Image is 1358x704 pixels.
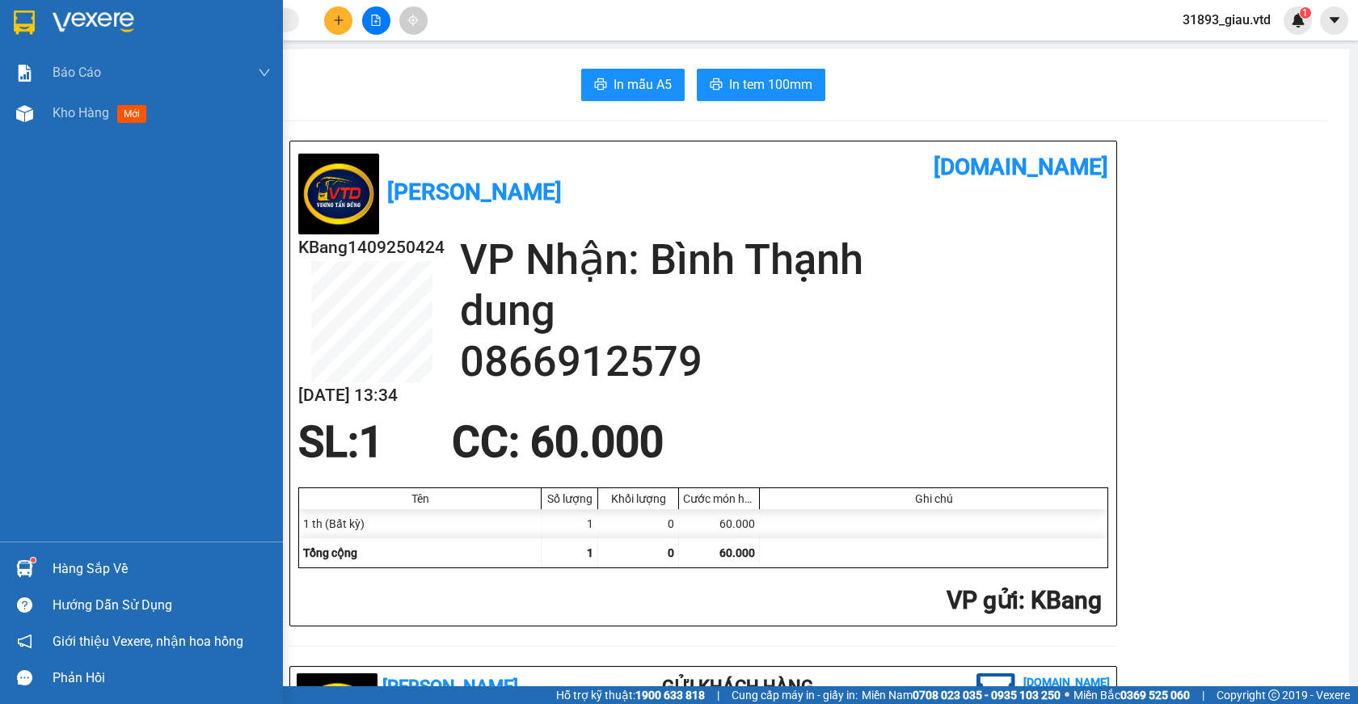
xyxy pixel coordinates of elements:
span: 31893_giau.vtd [1170,10,1284,30]
div: CC : 60.000 [442,418,673,466]
div: 1 th (Bất kỳ) [299,509,542,538]
span: copyright [1268,689,1280,701]
button: caret-down [1320,6,1348,35]
span: Kho hàng [53,105,109,120]
span: Báo cáo [53,62,101,82]
span: message [17,670,32,685]
button: file-add [362,6,390,35]
strong: 0369 525 060 [1120,689,1190,702]
span: file-add [370,15,382,26]
img: logo.jpg [298,154,379,234]
b: [DOMAIN_NAME] [934,154,1108,180]
span: | [1202,686,1204,704]
b: [DOMAIN_NAME] [1023,676,1110,689]
span: 0 [668,546,674,559]
span: 1 [587,546,593,559]
sup: 1 [31,558,36,563]
span: Miền Bắc [1073,686,1190,704]
div: Hướng dẫn sử dụng [53,593,271,618]
h2: 0866912579 [460,336,1108,387]
button: printerIn tem 100mm [697,69,825,101]
span: Tổng cộng [303,546,357,559]
h2: VP Nhận: Bình Thạnh [460,234,1108,285]
b: Gửi khách hàng [662,677,813,697]
img: logo-vxr [14,11,35,35]
h2: dung [460,285,1108,336]
img: icon-new-feature [1291,13,1305,27]
span: Cung cấp máy in - giấy in: [732,686,858,704]
span: Giới thiệu Vexere, nhận hoa hồng [53,631,243,651]
span: printer [710,78,723,93]
span: down [258,66,271,79]
span: In tem 100mm [729,74,812,95]
span: VP gửi [947,586,1018,614]
h2: [DATE] 13:34 [298,382,445,409]
div: 1 [542,509,598,538]
span: In mẫu A5 [614,74,672,95]
span: mới [117,105,146,123]
span: Miền Nam [862,686,1061,704]
div: Số lượng [546,492,593,505]
strong: 1900 633 818 [635,689,705,702]
div: 60.000 [679,509,760,538]
span: question-circle [17,597,32,613]
b: [PERSON_NAME] [387,179,562,205]
h2: KBang1409250424 [298,234,445,261]
span: 1 [359,417,383,467]
span: notification [17,634,32,649]
span: caret-down [1327,13,1342,27]
div: Tên [303,492,537,505]
button: aim [399,6,428,35]
span: | [717,686,719,704]
span: Hỗ trợ kỹ thuật: [556,686,705,704]
b: [PERSON_NAME] [382,677,518,697]
img: solution-icon [16,65,33,82]
span: SL: [298,417,359,467]
div: Khối lượng [602,492,674,505]
button: printerIn mẫu A5 [581,69,685,101]
div: Hàng sắp về [53,557,271,581]
div: Phản hồi [53,666,271,690]
img: warehouse-icon [16,105,33,122]
span: plus [333,15,344,26]
span: ⚪️ [1065,692,1069,698]
strong: 0708 023 035 - 0935 103 250 [913,689,1061,702]
span: aim [407,15,419,26]
div: Ghi chú [764,492,1103,505]
button: plus [324,6,352,35]
img: warehouse-icon [16,560,33,577]
h2: : KBang [298,584,1102,618]
span: 1 [1302,7,1308,19]
div: Cước món hàng [683,492,755,505]
div: 0 [598,509,679,538]
sup: 1 [1300,7,1311,19]
span: 60.000 [719,546,755,559]
span: printer [594,78,607,93]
